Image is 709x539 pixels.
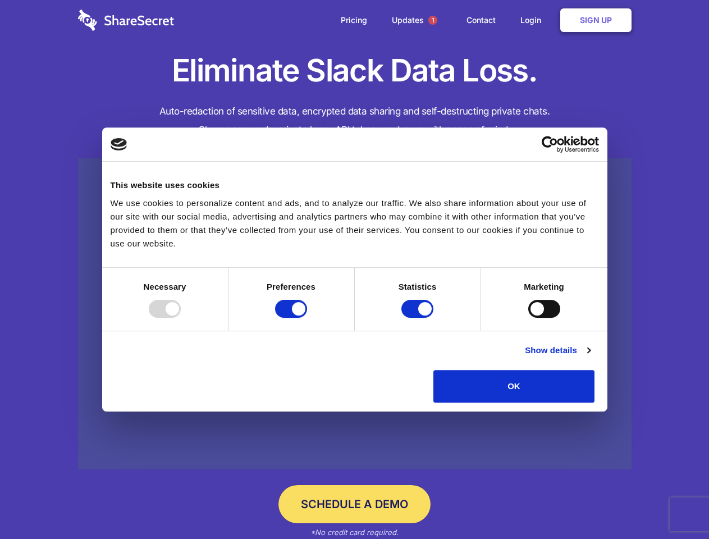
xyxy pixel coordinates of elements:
h4: Auto-redaction of sensitive data, encrypted data sharing and self-destructing private chats. Shar... [78,102,632,139]
a: Pricing [330,3,378,38]
strong: Necessary [144,282,186,291]
span: 1 [428,16,437,25]
a: Sign Up [560,8,632,32]
strong: Preferences [267,282,315,291]
strong: Marketing [524,282,564,291]
a: Contact [455,3,507,38]
em: *No credit card required. [310,528,399,537]
a: Show details [525,344,590,357]
button: OK [433,370,594,403]
img: logo [111,138,127,150]
strong: Statistics [399,282,437,291]
a: Usercentrics Cookiebot - opens in a new window [501,136,599,153]
img: logo-wordmark-white-trans-d4663122ce5f474addd5e946df7df03e33cb6a1c49d2221995e7729f52c070b2.svg [78,10,174,31]
div: This website uses cookies [111,179,599,192]
h1: Eliminate Slack Data Loss. [78,51,632,91]
a: Wistia video thumbnail [78,158,632,470]
div: We use cookies to personalize content and ads, and to analyze our traffic. We also share informat... [111,197,599,250]
a: Login [509,3,558,38]
a: Schedule a Demo [278,485,431,523]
